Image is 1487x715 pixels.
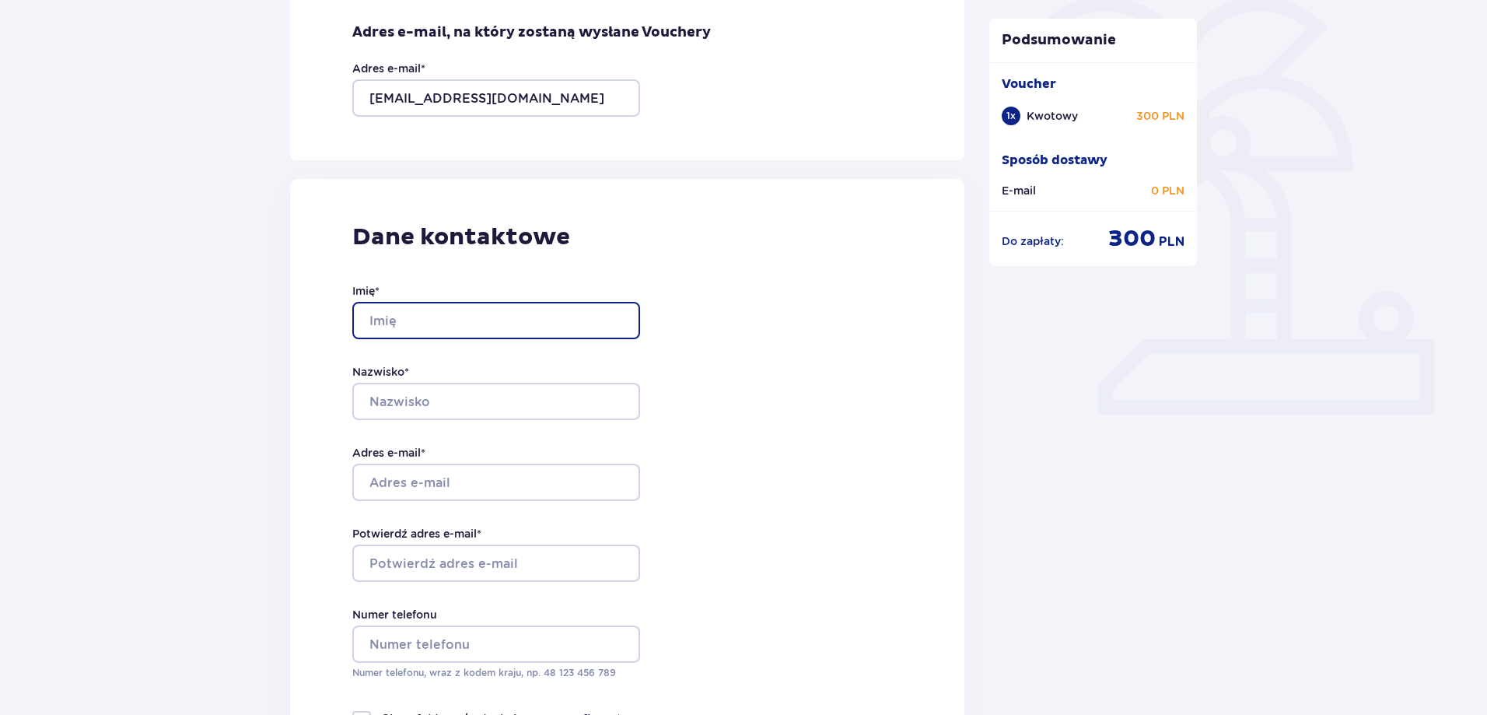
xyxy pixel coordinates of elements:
p: 300 PLN [1136,108,1184,124]
input: Numer telefonu [352,626,640,663]
label: Adres e-mail * [352,61,425,76]
p: Dane kontaktowe [352,223,902,252]
p: Podsumowanie [989,31,1198,50]
p: Sposób dostawy [1002,152,1107,169]
label: Numer telefonu [352,607,437,622]
p: Do zapłaty : [1002,233,1064,249]
label: Nazwisko * [352,364,409,380]
input: Adres e-mail [352,79,640,117]
span: PLN [1159,233,1184,251]
p: Numer telefonu, wraz z kodem kraju, np. 48 ​123 ​456 ​789 [352,666,640,680]
p: Kwotowy [1027,108,1078,124]
p: Adres e-mail, na który zostaną wysłane Vouchery [352,23,711,42]
input: Nazwisko [352,383,640,420]
label: Imię * [352,283,380,299]
input: Adres e-mail [352,464,640,501]
span: 300 [1108,224,1156,254]
label: Adres e-mail * [352,445,425,461]
p: 0 PLN [1151,183,1184,198]
p: Voucher [1002,75,1056,93]
div: 1 x [1002,107,1020,125]
input: Imię [352,302,640,339]
p: E-mail [1002,183,1036,198]
input: Potwierdź adres e-mail [352,545,640,582]
label: Potwierdź adres e-mail * [352,526,481,542]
